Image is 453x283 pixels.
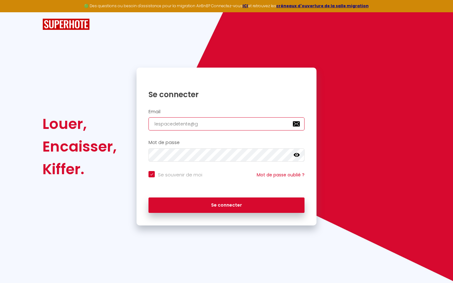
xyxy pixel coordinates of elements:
[5,3,24,21] button: Ouvrir le widget de chat LiveChat
[243,3,248,8] a: ICI
[42,135,117,158] div: Encaisser,
[42,158,117,180] div: Kiffer.
[148,109,305,114] h2: Email
[42,19,90,30] img: SuperHote logo
[148,197,305,213] button: Se connecter
[257,172,305,178] a: Mot de passe oublié ?
[42,113,117,135] div: Louer,
[148,140,305,145] h2: Mot de passe
[148,117,305,130] input: Ton Email
[276,3,369,8] a: créneaux d'ouverture de la salle migration
[148,90,305,99] h1: Se connecter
